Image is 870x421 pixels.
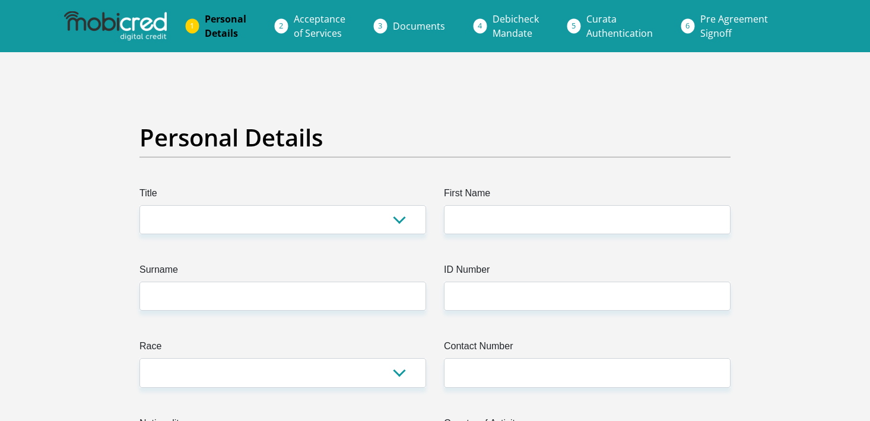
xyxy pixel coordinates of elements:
label: Race [139,339,426,358]
input: ID Number [444,282,731,311]
a: DebicheckMandate [483,7,548,45]
a: PersonalDetails [195,7,256,45]
label: First Name [444,186,731,205]
label: Title [139,186,426,205]
span: Documents [393,20,445,33]
img: mobicred logo [64,11,166,41]
span: Acceptance of Services [294,12,345,40]
label: ID Number [444,263,731,282]
input: Surname [139,282,426,311]
h2: Personal Details [139,123,731,152]
label: Surname [139,263,426,282]
a: Acceptanceof Services [284,7,355,45]
span: Pre Agreement Signoff [700,12,768,40]
input: Contact Number [444,358,731,387]
span: Debicheck Mandate [493,12,539,40]
input: First Name [444,205,731,234]
label: Contact Number [444,339,731,358]
a: CurataAuthentication [577,7,662,45]
span: Personal Details [205,12,246,40]
span: Curata Authentication [586,12,653,40]
a: Documents [383,14,455,38]
a: Pre AgreementSignoff [691,7,777,45]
